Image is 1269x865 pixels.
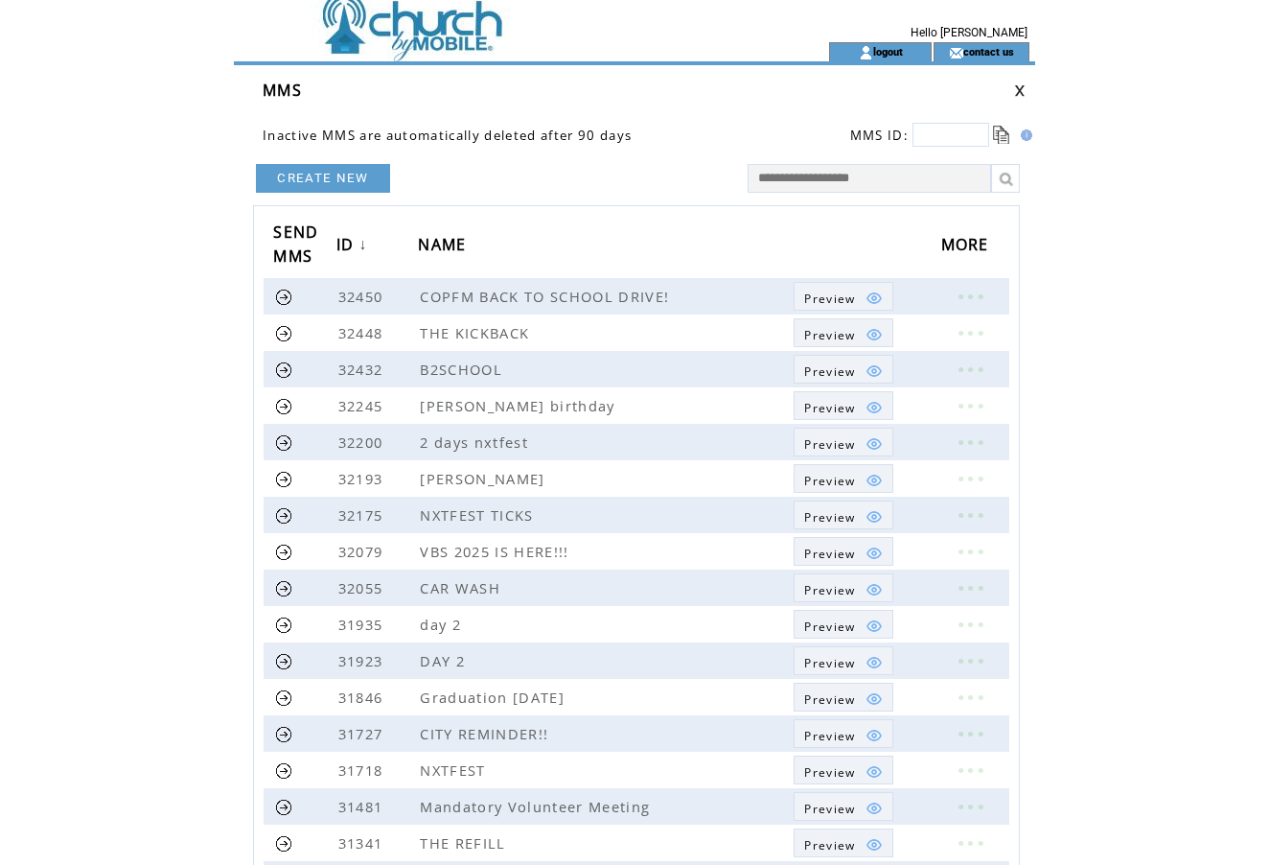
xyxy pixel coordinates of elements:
span: 31481 [338,797,388,816]
span: ID [336,229,359,265]
span: Show MMS preview [804,764,855,781]
span: Graduation [DATE] [420,688,569,707]
a: Preview [794,464,892,493]
span: THE REFILL [420,833,510,853]
img: eye.png [865,836,883,853]
a: Preview [794,683,892,712]
span: MORE [941,229,994,265]
a: logout [873,45,903,58]
img: eye.png [865,362,883,380]
span: COPFM BACK TO SCHOOL DRIVE! [420,287,674,306]
a: Preview [794,829,892,857]
span: Show MMS preview [804,363,855,380]
span: DAY 2 [420,651,470,670]
span: Inactive MMS are automatically deleted after 90 days [263,127,632,144]
a: Preview [794,537,892,566]
span: Show MMS preview [804,473,855,489]
span: Hello [PERSON_NAME] [911,26,1027,39]
span: Show MMS preview [804,327,855,343]
a: Preview [794,646,892,675]
span: Show MMS preview [804,691,855,708]
img: help.gif [1015,129,1032,141]
span: 32245 [338,396,388,415]
a: Preview [794,318,892,347]
a: Preview [794,756,892,784]
span: 32432 [338,360,388,379]
img: eye.png [865,290,883,307]
a: CREATE NEW [256,164,390,193]
a: Preview [794,610,892,639]
a: Preview [794,719,892,748]
a: Preview [794,391,892,420]
span: Mandatory Volunteer Meeting [420,797,655,816]
a: Preview [794,792,892,821]
img: account_icon.gif [859,45,873,60]
a: contact us [963,45,1014,58]
span: NXTFEST TICKS [420,505,538,525]
span: Show MMS preview [804,655,855,671]
span: Show MMS preview [804,509,855,526]
span: B2SCHOOL [420,360,507,379]
span: Show MMS preview [804,582,855,598]
span: 32450 [338,287,388,306]
span: MMS [263,80,302,101]
span: 32175 [338,505,388,525]
span: 2 days nxtfest [420,432,533,452]
span: Show MMS preview [804,436,855,453]
a: Preview [794,573,892,602]
span: Show MMS preview [804,728,855,744]
img: eye.png [865,508,883,526]
span: 31923 [338,651,388,670]
span: CAR WASH [420,578,505,597]
a: Preview [794,355,892,384]
span: Show MMS preview [804,801,855,817]
img: eye.png [865,800,883,817]
span: Show MMS preview [804,400,855,416]
img: eye.png [865,654,883,671]
span: 32200 [338,432,388,452]
a: ID↓ [336,228,373,264]
span: 31718 [338,760,388,780]
img: eye.png [865,326,883,343]
img: eye.png [865,472,883,489]
a: Preview [794,428,892,456]
span: MMS ID: [850,127,909,144]
a: Preview [794,501,892,529]
span: CITY REMINDER!! [420,724,553,743]
img: eye.png [865,727,883,744]
img: eye.png [865,435,883,453]
span: 32448 [338,323,388,342]
span: SEND MMS [273,217,318,276]
span: [PERSON_NAME] birthday [420,396,619,415]
span: 32193 [338,469,388,488]
span: NXTFEST [420,760,490,780]
span: 31935 [338,615,388,634]
img: eye.png [865,690,883,708]
span: 32055 [338,578,388,597]
img: eye.png [865,618,883,635]
img: eye.png [865,763,883,781]
span: NAME [418,229,471,265]
img: eye.png [865,399,883,416]
span: VBS 2025 IS HERE!!! [420,542,573,561]
img: eye.png [865,581,883,598]
span: Show MMS preview [804,546,855,562]
a: NAME [418,228,475,264]
span: [PERSON_NAME] [420,469,549,488]
span: 31846 [338,688,388,707]
img: contact_us_icon.gif [949,45,963,60]
span: 31727 [338,724,388,743]
span: day 2 [420,615,466,634]
span: Show MMS preview [804,837,855,853]
span: 31341 [338,833,388,853]
img: eye.png [865,545,883,562]
a: Preview [794,282,892,311]
span: Show MMS preview [804,619,855,635]
span: Show MMS preview [804,291,855,307]
span: 32079 [338,542,388,561]
span: THE KICKBACK [420,323,534,342]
